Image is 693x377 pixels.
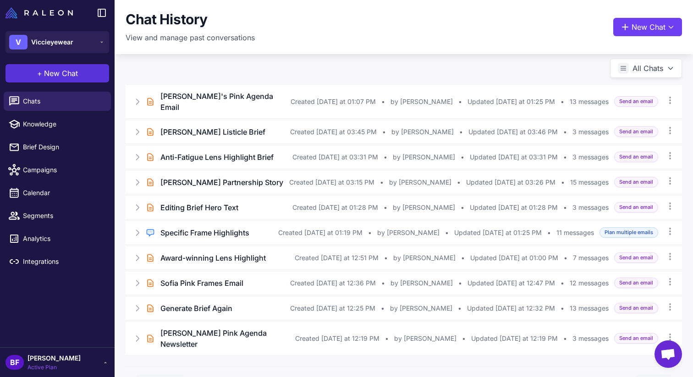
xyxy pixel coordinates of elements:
h3: [PERSON_NAME]'s Pink Agenda Email [160,91,291,113]
span: • [563,127,567,137]
span: Updated [DATE] at 12:19 PM [471,333,558,344]
span: Send an email [614,126,658,137]
span: Send an email [614,152,658,162]
a: Brief Design [4,137,111,157]
span: Active Plan [27,363,81,372]
span: Updated [DATE] at 03:26 PM [466,177,555,187]
span: • [561,303,564,313]
span: by [PERSON_NAME] [393,152,455,162]
span: Analytics [23,234,104,244]
span: 3 messages [572,127,609,137]
div: V [9,35,27,49]
button: +New Chat [5,64,109,82]
span: Updated [DATE] at 03:31 PM [470,152,558,162]
span: Created [DATE] at 03:31 PM [292,152,378,162]
span: • [461,253,465,263]
span: Created [DATE] at 12:19 PM [295,333,379,344]
span: Send an email [614,96,658,107]
h3: Award-winning Lens Highlight [160,252,266,263]
span: • [461,152,464,162]
span: Send an email [614,303,658,313]
span: Created [DATE] at 01:28 PM [292,202,378,213]
span: 15 messages [570,177,609,187]
span: Updated [DATE] at 01:25 PM [467,97,555,107]
span: • [563,152,567,162]
span: Integrations [23,257,104,267]
span: by [PERSON_NAME] [393,253,456,263]
span: Updated [DATE] at 03:46 PM [468,127,558,137]
span: [PERSON_NAME] [27,353,81,363]
span: • [385,333,389,344]
span: • [547,228,551,238]
span: • [457,177,461,187]
span: Viccieyewear [31,37,73,47]
span: • [445,228,449,238]
button: All Chats [610,59,682,78]
span: • [561,177,565,187]
span: • [380,177,384,187]
span: 13 messages [570,303,609,313]
span: by [PERSON_NAME] [394,333,456,344]
span: Send an email [614,177,658,187]
span: Created [DATE] at 01:07 PM [291,97,376,107]
span: Campaigns [23,165,104,175]
span: by [PERSON_NAME] [393,202,455,213]
h3: Generate Brief Again [160,303,232,314]
span: • [561,278,564,288]
span: by [PERSON_NAME] [390,278,453,288]
span: 13 messages [570,97,609,107]
span: Plan multiple emails [599,227,658,238]
h3: Specific Frame Highlights [160,227,249,238]
span: • [381,97,385,107]
span: Updated [DATE] at 01:25 PM [454,228,542,238]
span: 11 messages [556,228,594,238]
span: New Chat [44,68,78,79]
span: Calendar [23,188,104,198]
span: Send an email [614,278,658,288]
h3: [PERSON_NAME] Pink Agenda Newsletter [160,328,295,350]
span: 7 messages [573,253,609,263]
span: • [458,303,462,313]
span: Created [DATE] at 12:25 PM [290,303,375,313]
span: • [384,152,387,162]
span: Created [DATE] at 12:36 PM [290,278,376,288]
span: Updated [DATE] at 01:28 PM [470,202,558,213]
span: • [384,202,387,213]
h3: [PERSON_NAME] Partnership Story [160,177,283,188]
span: 3 messages [572,333,609,344]
button: New Chat [613,18,682,36]
span: • [458,278,462,288]
img: Raleon Logo [5,7,73,18]
span: Send an email [614,202,658,213]
h3: Editing Brief Hero Text [160,202,238,213]
span: Created [DATE] at 12:51 PM [295,253,379,263]
a: Segments [4,206,111,225]
span: + [37,68,42,79]
span: by [PERSON_NAME] [377,228,440,238]
span: by [PERSON_NAME] [390,303,452,313]
span: Send an email [614,333,658,344]
span: Brief Design [23,142,104,152]
h3: Anti-Fatigue Lens Highlight Brief [160,152,274,163]
a: Analytics [4,229,111,248]
a: Campaigns [4,160,111,180]
a: Calendar [4,183,111,202]
span: Chats [23,96,104,106]
span: by [PERSON_NAME] [390,97,453,107]
h1: Chat History [126,11,207,28]
span: • [381,303,385,313]
span: Send an email [614,252,658,263]
span: • [382,127,386,137]
span: • [563,333,567,344]
span: • [461,202,464,213]
span: Updated [DATE] at 12:32 PM [467,303,555,313]
a: Knowledge [4,115,111,134]
p: View and manage past conversations [126,32,255,43]
div: BF [5,355,24,370]
span: 3 messages [572,152,609,162]
button: VViccieyewear [5,31,109,53]
a: Integrations [4,252,111,271]
span: Created [DATE] at 03:15 PM [289,177,374,187]
span: Knowledge [23,119,104,129]
span: • [561,97,564,107]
